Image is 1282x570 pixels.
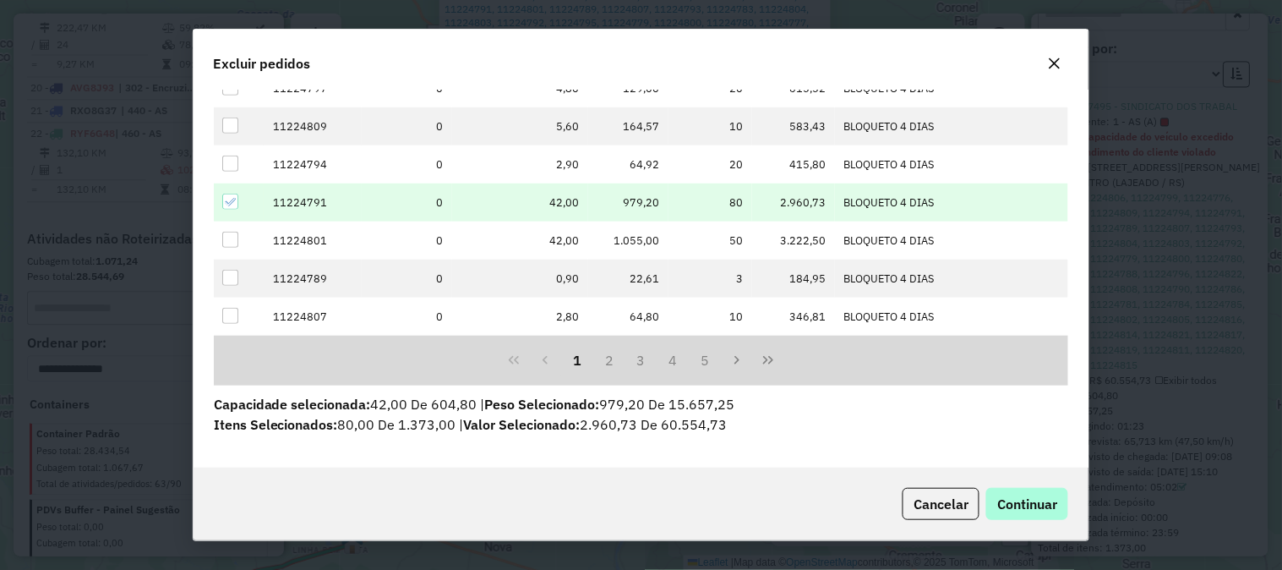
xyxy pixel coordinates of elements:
button: 5 [689,344,721,376]
td: 64,80 [588,298,668,336]
button: Cancelar [903,488,979,520]
span: Valor Selecionado: [464,416,581,433]
button: 2 [593,344,625,376]
button: 1 [561,344,593,376]
td: 11224809 [264,107,362,145]
p: 42,00 De 604,80 | 979,20 De 15.657,25 [214,394,1069,414]
td: 0 [362,260,452,298]
td: 1.055,00 [588,222,668,260]
td: 10 [668,298,752,336]
button: Continuar [986,488,1068,520]
td: 11224801 [264,222,362,260]
td: 3 [668,260,752,298]
span: Capacidade selecionada: [214,396,371,413]
td: 11224807 [264,298,362,336]
span: Peso Selecionado: [485,396,600,413]
td: 11224789 [264,260,362,298]
span: Excluir pedidos [214,53,311,74]
td: 0 [362,145,452,184]
td: 80 [668,184,752,222]
td: 0 [362,298,452,336]
td: 11224794 [264,145,362,184]
td: 415,80 [752,145,835,184]
span: Continuar [997,496,1057,512]
td: 10 [668,107,752,145]
span: 80,00 De 1.373,00 | [214,416,464,433]
td: 0 [362,184,452,222]
button: 4 [657,344,689,376]
td: 11224791 [264,184,362,222]
td: 164,57 [588,107,668,145]
td: 22,61 [588,260,668,298]
td: 5,60 [452,107,588,145]
td: 184,95 [752,260,835,298]
td: 20 [668,145,752,184]
p: 2.960,73 De 60.554,73 [214,414,1069,435]
td: BLOQUETO 4 DIAS [835,184,1068,222]
td: BLOQUETO 4 DIAS [835,298,1068,336]
td: 583,43 [752,107,835,145]
td: 2,90 [452,145,588,184]
td: 2.960,73 [752,184,835,222]
td: BLOQUETO 4 DIAS [835,260,1068,298]
td: BLOQUETO 4 DIAS [835,107,1068,145]
td: 64,92 [588,145,668,184]
button: Next Page [721,344,753,376]
td: 0 [362,222,452,260]
td: 0 [362,107,452,145]
td: 50 [668,222,752,260]
span: Itens Selecionados: [214,416,338,433]
td: BLOQUETO 4 DIAS [835,222,1068,260]
span: Cancelar [914,496,968,512]
td: 42,00 [452,184,588,222]
td: 979,20 [588,184,668,222]
td: 0,90 [452,260,588,298]
button: 3 [625,344,657,376]
td: 3.222,50 [752,222,835,260]
td: 42,00 [452,222,588,260]
td: 346,81 [752,298,835,336]
td: BLOQUETO 4 DIAS [835,145,1068,184]
button: Last Page [752,344,784,376]
td: 2,80 [452,298,588,336]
